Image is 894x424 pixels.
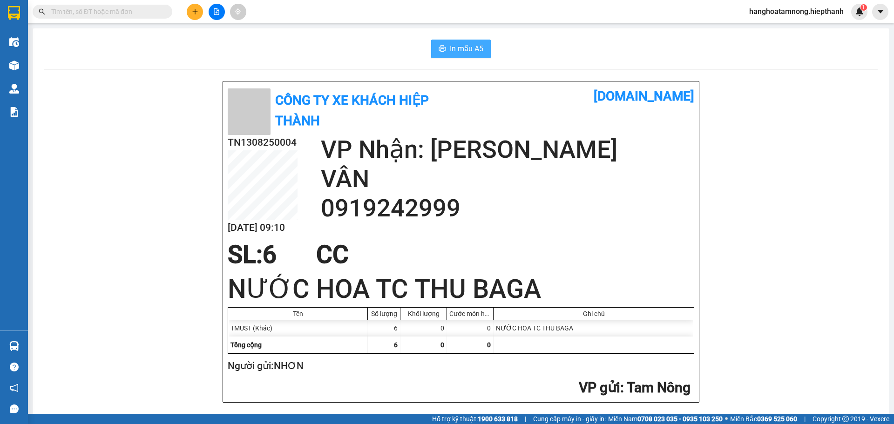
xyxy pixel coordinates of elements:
div: Khối lượng [403,310,444,317]
b: Công Ty xe khách HIỆP THÀNH [29,7,107,64]
span: | [525,414,526,424]
h2: [DATE] 09:10 [228,220,298,236]
button: file-add [209,4,225,20]
img: warehouse-icon [9,84,19,94]
span: message [10,404,19,413]
h2: VP Nhận: Tản Đà [49,67,225,125]
span: 6 [263,240,277,269]
span: 1 [862,4,865,11]
img: warehouse-icon [9,61,19,70]
div: Cước món hàng [449,310,491,317]
b: Công Ty xe khách HIỆP THÀNH [275,93,429,128]
img: warehouse-icon [9,37,19,47]
sup: 1 [860,4,867,11]
span: copyright [842,416,849,422]
h2: TN1308250002 [5,67,75,82]
img: icon-new-feature [855,7,864,16]
button: printerIn mẫu A5 [431,40,491,58]
div: 6 [368,320,400,337]
div: Ghi chú [496,310,691,317]
span: Miền Bắc [730,414,797,424]
span: printer [439,45,446,54]
span: aim [235,8,241,15]
span: ⚪️ [725,417,728,421]
h2: Người gửi: NHƠN [228,358,691,374]
div: Số lượng [370,310,398,317]
img: solution-icon [9,107,19,117]
span: file-add [213,8,220,15]
span: plus [192,8,198,15]
span: 6 [394,341,398,349]
span: SL: [228,240,263,269]
input: Tìm tên, số ĐT hoặc mã đơn [51,7,161,17]
span: notification [10,384,19,392]
h2: VÂN [321,164,694,194]
img: logo-vxr [8,6,20,20]
strong: 0708 023 035 - 0935 103 250 [637,415,723,423]
span: hanghoatamnong.hiepthanh [742,6,851,17]
span: Cung cấp máy in - giấy in: [533,414,606,424]
span: Hỗ trợ kỹ thuật: [432,414,518,424]
strong: 0369 525 060 [757,415,797,423]
span: 0 [440,341,444,349]
span: Miền Nam [608,414,723,424]
span: search [39,8,45,15]
div: 0 [447,320,494,337]
h2: VP Nhận: [PERSON_NAME] [321,135,694,164]
div: Tên [230,310,365,317]
h2: : Tam Nông [228,378,691,397]
button: caret-down [872,4,888,20]
div: CC [311,241,354,269]
strong: 1900 633 818 [478,415,518,423]
button: plus [187,4,203,20]
span: caret-down [876,7,885,16]
h1: NƯỚC HOA TC THU BAGA [228,271,694,307]
span: question-circle [10,363,19,371]
div: NƯỚC HOA TC THU BAGA [494,320,694,337]
b: [DOMAIN_NAME] [124,7,225,23]
span: | [804,414,806,424]
span: VP gửi [579,379,620,396]
b: [DOMAIN_NAME] [594,88,694,104]
div: TMUST (Khác) [228,320,368,337]
img: warehouse-icon [9,341,19,351]
div: 0 [400,320,447,337]
span: In mẫu A5 [450,43,483,54]
span: 0 [487,341,491,349]
span: Tổng cộng [230,341,262,349]
h2: 0919242999 [321,194,694,223]
button: aim [230,4,246,20]
h2: TN1308250004 [228,135,298,150]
